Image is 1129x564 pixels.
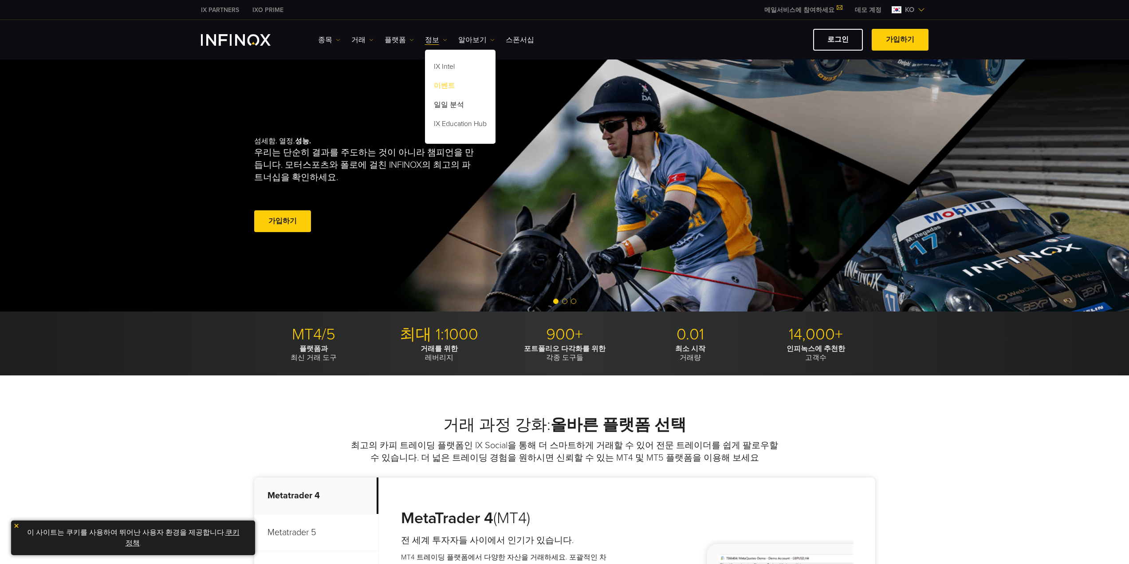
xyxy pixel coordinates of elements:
p: 레버리지 [380,344,499,362]
a: IX Intel [425,59,496,78]
p: 최대 1:1000 [380,325,499,344]
span: ko [901,4,918,15]
a: 가입하기 [872,29,928,51]
span: Go to slide 1 [553,299,559,304]
a: INFINOX [246,5,290,15]
p: 14,000+ [756,325,875,344]
a: 플랫폼 [385,35,414,45]
div: 섬세함. 열정. [254,122,534,248]
a: 일일 분석 [425,97,496,116]
a: INFINOX MENU [848,5,888,15]
h3: (MT4) [401,509,613,528]
a: 정보 [425,35,447,45]
strong: 인피녹스에 추천한 [787,344,845,353]
a: IX Education Hub [425,116,496,135]
p: 우리는 단순히 결과를 주도하는 것이 아니라 챔피언을 만듭니다. 모터스포츠와 폴로에 걸친 INFINOX의 최고의 파트너십을 확인하세요. [254,146,478,184]
p: 각종 도구들 [505,344,624,362]
a: 가입하기 [254,210,311,232]
img: yellow close icon [13,523,20,529]
a: 스폰서십 [506,35,534,45]
strong: 플랫폼과 [299,344,328,353]
p: 거래량 [631,344,750,362]
p: 0.01 [631,325,750,344]
p: 이 사이트는 쿠키를 사용하여 뛰어난 사용자 환경을 제공합니다. . [16,525,251,551]
span: Go to slide 2 [562,299,567,304]
a: 종목 [318,35,340,45]
a: 로그인 [813,29,863,51]
p: 900+ [505,325,624,344]
h2: 거래 과정 강화: [254,415,875,435]
h4: 전 세계 투자자들 사이에서 인기가 있습니다. [401,534,613,547]
strong: MetaTrader 4 [401,509,493,528]
strong: 올바른 플랫폼 선택 [551,415,686,434]
strong: 최소 시작 [675,344,705,353]
p: 고객수 [756,344,875,362]
strong: 포트폴리오 다각화를 위한 [524,344,606,353]
strong: 성능. [295,137,311,146]
p: 최신 거래 도구 [254,344,373,362]
a: 알아보기 [458,35,495,45]
span: Go to slide 3 [571,299,576,304]
strong: 거래를 위한 [421,344,458,353]
a: 메일서비스에 참여하세요 [758,6,848,14]
p: 최고의 카피 트레이딩 플랫폼인 IX Social을 통해 더 스마트하게 거래할 수 있어 전문 트레이더를 쉽게 팔로우할 수 있습니다. 더 넓은 트레이딩 경험을 원하시면 신뢰할 수... [350,439,780,464]
a: 이벤트 [425,78,496,97]
a: INFINOX Logo [201,34,291,46]
a: INFINOX [194,5,246,15]
p: Metatrader 4 [254,477,378,514]
p: MT4/5 [254,325,373,344]
p: Metatrader 5 [254,514,378,551]
a: 거래 [351,35,374,45]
